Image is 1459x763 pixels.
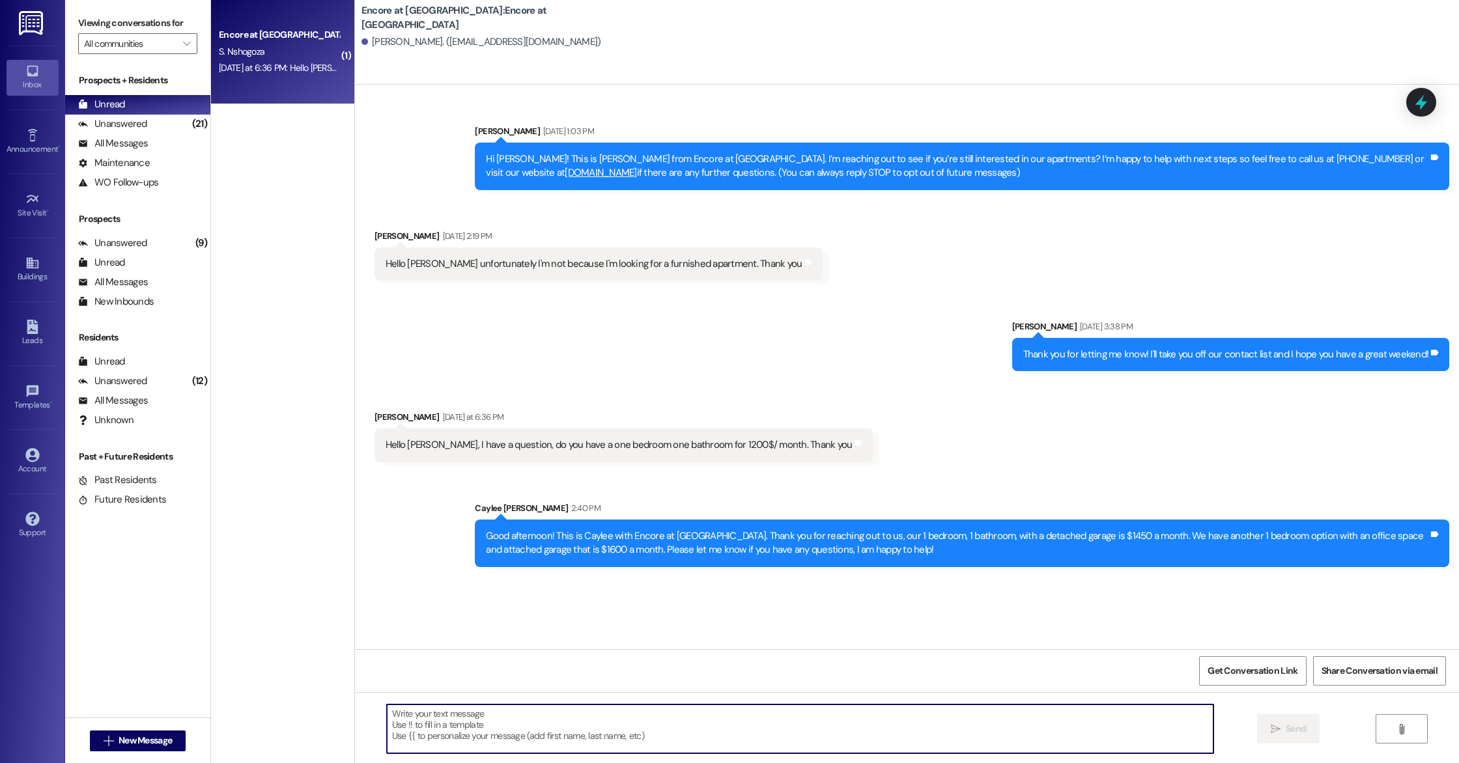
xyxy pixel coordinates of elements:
div: [DATE] at 6:36 PM [440,410,504,424]
div: [DATE] 3:38 PM [1077,320,1133,333]
span: • [58,143,60,152]
span: • [47,206,49,215]
div: New Inbounds [78,295,154,309]
div: All Messages [78,275,148,289]
a: Site Visit • [7,188,59,223]
div: Hello [PERSON_NAME] unfortunately I'm not because I'm looking for a furnished apartment. Thank you [386,257,802,271]
div: Past Residents [78,473,157,487]
div: Good afternoon! This is Caylee with Encore at [GEOGRAPHIC_DATA]. Thank you for reaching out to us... [486,529,1428,557]
div: (9) [192,233,210,253]
div: Maintenance [78,156,150,170]
label: Viewing conversations for [78,13,197,33]
span: Share Conversation via email [1322,664,1438,678]
div: Unanswered [78,374,147,388]
div: Residents [65,331,210,344]
i:  [104,736,113,746]
div: [PERSON_NAME]. ([EMAIL_ADDRESS][DOMAIN_NAME]) [361,35,601,49]
div: Unanswered [78,117,147,131]
div: Unread [78,256,125,270]
div: [PERSON_NAME] [375,229,823,247]
div: All Messages [78,394,148,408]
a: Account [7,444,59,479]
div: Hi [PERSON_NAME]! This is [PERSON_NAME] from Encore at [GEOGRAPHIC_DATA]. I’m reaching out to see... [486,152,1428,180]
button: Get Conversation Link [1199,656,1306,686]
span: • [50,398,52,408]
div: All Messages [78,137,148,150]
i:  [1396,724,1406,734]
i:  [1271,724,1281,734]
i:  [183,38,190,49]
a: [DOMAIN_NAME] [565,166,636,179]
span: New Message [119,734,172,747]
div: Unknown [78,413,134,427]
div: Hello [PERSON_NAME], I have a question, do you have a one bedroom one bathroom for 1200$/ month. ... [386,438,853,452]
img: ResiDesk Logo [19,11,46,35]
button: Share Conversation via email [1313,656,1446,686]
div: Thank you for letting me know! I'll take you off our contact list and I hope you have a great wee... [1023,348,1429,361]
div: Prospects + Residents [65,74,210,87]
div: [PERSON_NAME] [1012,320,1450,338]
b: Encore at [GEOGRAPHIC_DATA]: Encore at [GEOGRAPHIC_DATA] [361,4,622,32]
div: Unread [78,98,125,111]
div: WO Follow-ups [78,176,158,189]
button: New Message [90,730,186,751]
div: (12) [189,371,210,391]
div: Caylee [PERSON_NAME] [475,501,1449,520]
div: 2:40 PM [568,501,600,515]
input: All communities [84,33,177,54]
div: Encore at [GEOGRAPHIC_DATA] [219,28,339,42]
div: [DATE] at 6:36 PM: Hello [PERSON_NAME], I have a question, do you have a one bedroom one bathroom... [219,62,720,74]
a: Leads [7,316,59,351]
button: Send [1257,714,1320,743]
div: (21) [189,114,210,134]
div: [PERSON_NAME] [475,124,1449,143]
div: Prospects [65,212,210,226]
a: Templates • [7,380,59,415]
span: Get Conversation Link [1208,664,1297,678]
span: S. Nshogoza [219,46,264,57]
div: Future Residents [78,493,166,506]
a: Inbox [7,60,59,95]
div: [DATE] 2:19 PM [440,229,492,243]
div: Unanswered [78,236,147,250]
div: [DATE] 1:03 PM [540,124,594,138]
div: Past + Future Residents [65,450,210,464]
a: Support [7,508,59,543]
div: Unread [78,355,125,368]
div: [PERSON_NAME] [375,410,873,428]
span: Send [1286,722,1306,736]
a: Buildings [7,252,59,287]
